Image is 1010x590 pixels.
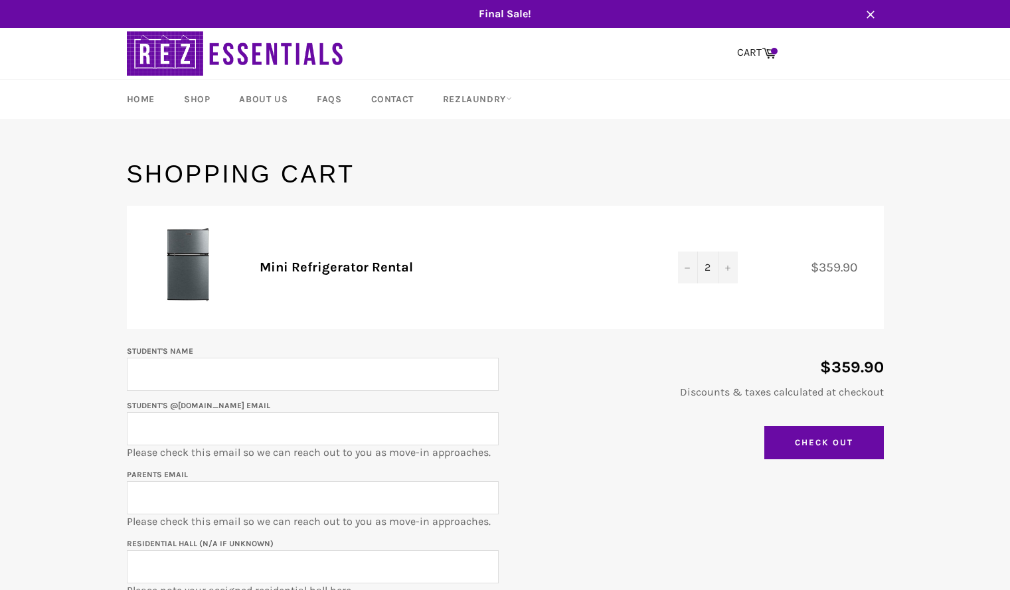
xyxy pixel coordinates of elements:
[114,7,897,21] span: Final Sale!
[226,80,301,119] a: About Us
[730,39,783,67] a: CART
[127,398,499,460] p: Please check this email so we can reach out to you as move-in approaches.
[127,470,188,479] label: Parents email
[512,385,884,400] p: Discounts & taxes calculated at checkout
[127,467,499,529] p: Please check this email so we can reach out to you as move-in approaches.
[718,252,738,283] button: Increase quantity
[303,80,355,119] a: FAQs
[127,401,270,410] label: Student's @[DOMAIN_NAME] email
[358,80,427,119] a: Contact
[127,28,346,79] img: RezEssentials
[512,356,884,378] p: $359.90
[127,346,193,356] label: Student's Name
[171,80,223,119] a: Shop
[764,426,884,459] input: Check Out
[678,252,698,283] button: Decrease quantity
[127,539,274,548] label: Residential Hall (N/A if unknown)
[127,158,884,191] h1: Shopping Cart
[114,80,168,119] a: Home
[811,259,871,275] span: $359.90
[430,80,525,119] a: RezLaundry
[147,226,226,305] img: Mini Refrigerator Rental
[260,259,413,275] a: Mini Refrigerator Rental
